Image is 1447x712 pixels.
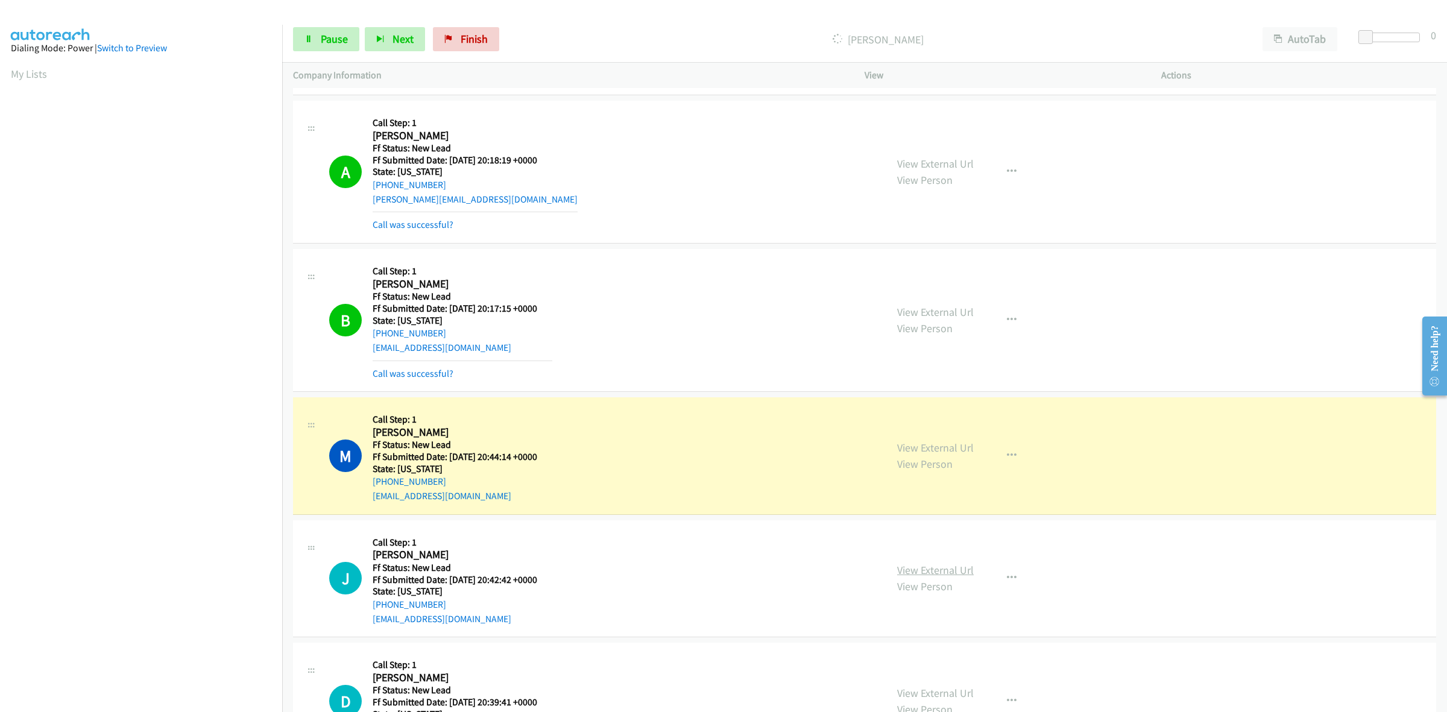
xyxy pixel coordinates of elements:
[373,194,578,205] a: [PERSON_NAME][EMAIL_ADDRESS][DOMAIN_NAME]
[329,304,362,336] h1: B
[1364,33,1420,42] div: Delay between calls (in seconds)
[897,441,974,455] a: View External Url
[373,426,537,439] h2: [PERSON_NAME]
[373,142,578,154] h5: Ff Status: New Lead
[373,659,537,671] h5: Call Step: 1
[329,439,362,472] h1: M
[321,32,348,46] span: Pause
[897,173,953,187] a: View Person
[897,457,953,471] a: View Person
[433,27,499,51] a: Finish
[392,32,414,46] span: Next
[1263,27,1337,51] button: AutoTab
[373,117,578,129] h5: Call Step: 1
[373,548,537,562] h2: [PERSON_NAME]
[897,321,953,335] a: View Person
[329,562,362,594] h1: J
[329,562,362,594] div: The call is yet to be attempted
[373,599,446,610] a: [PHONE_NUMBER]
[293,27,359,51] a: Pause
[97,42,167,54] a: Switch to Preview
[11,93,282,666] iframe: Dialpad
[373,154,578,166] h5: Ff Submitted Date: [DATE] 20:18:19 +0000
[373,327,446,339] a: [PHONE_NUMBER]
[373,315,552,327] h5: State: [US_STATE]
[461,32,488,46] span: Finish
[373,291,552,303] h5: Ff Status: New Lead
[373,219,453,230] a: Call was successful?
[373,439,537,451] h5: Ff Status: New Lead
[373,463,537,475] h5: State: [US_STATE]
[897,686,974,700] a: View External Url
[373,342,511,353] a: [EMAIL_ADDRESS][DOMAIN_NAME]
[1161,68,1436,83] p: Actions
[373,574,537,586] h5: Ff Submitted Date: [DATE] 20:42:42 +0000
[373,585,537,597] h5: State: [US_STATE]
[365,27,425,51] button: Next
[373,613,511,625] a: [EMAIL_ADDRESS][DOMAIN_NAME]
[373,166,578,178] h5: State: [US_STATE]
[1431,27,1436,43] div: 0
[1412,308,1447,404] iframe: Resource Center
[11,67,47,81] a: My Lists
[373,671,537,685] h2: [PERSON_NAME]
[373,414,537,426] h5: Call Step: 1
[897,563,974,577] a: View External Url
[329,156,362,188] h1: A
[373,490,511,502] a: [EMAIL_ADDRESS][DOMAIN_NAME]
[373,368,453,379] a: Call was successful?
[373,179,446,191] a: [PHONE_NUMBER]
[373,696,537,708] h5: Ff Submitted Date: [DATE] 20:39:41 +0000
[11,41,271,55] div: Dialing Mode: Power |
[897,157,974,171] a: View External Url
[373,303,552,315] h5: Ff Submitted Date: [DATE] 20:17:15 +0000
[865,68,1140,83] p: View
[373,277,552,291] h2: [PERSON_NAME]
[373,476,446,487] a: [PHONE_NUMBER]
[897,305,974,319] a: View External Url
[293,68,843,83] p: Company Information
[897,579,953,593] a: View Person
[373,684,537,696] h5: Ff Status: New Lead
[373,265,552,277] h5: Call Step: 1
[373,562,537,574] h5: Ff Status: New Lead
[373,451,537,463] h5: Ff Submitted Date: [DATE] 20:44:14 +0000
[515,31,1241,48] p: [PERSON_NAME]
[373,129,552,143] h2: [PERSON_NAME]
[373,537,537,549] h5: Call Step: 1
